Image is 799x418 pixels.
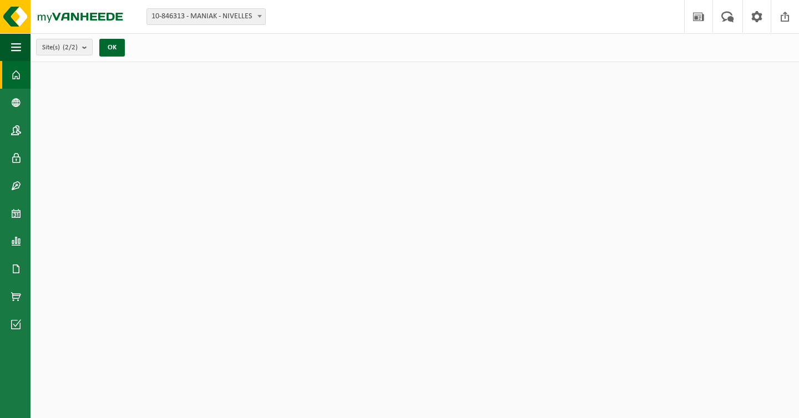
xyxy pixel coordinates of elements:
[63,44,78,51] count: (2/2)
[146,8,266,25] span: 10-846313 - MANIAK - NIVELLES
[99,39,125,57] button: OK
[147,9,265,24] span: 10-846313 - MANIAK - NIVELLES
[36,39,93,55] button: Site(s)(2/2)
[42,39,78,56] span: Site(s)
